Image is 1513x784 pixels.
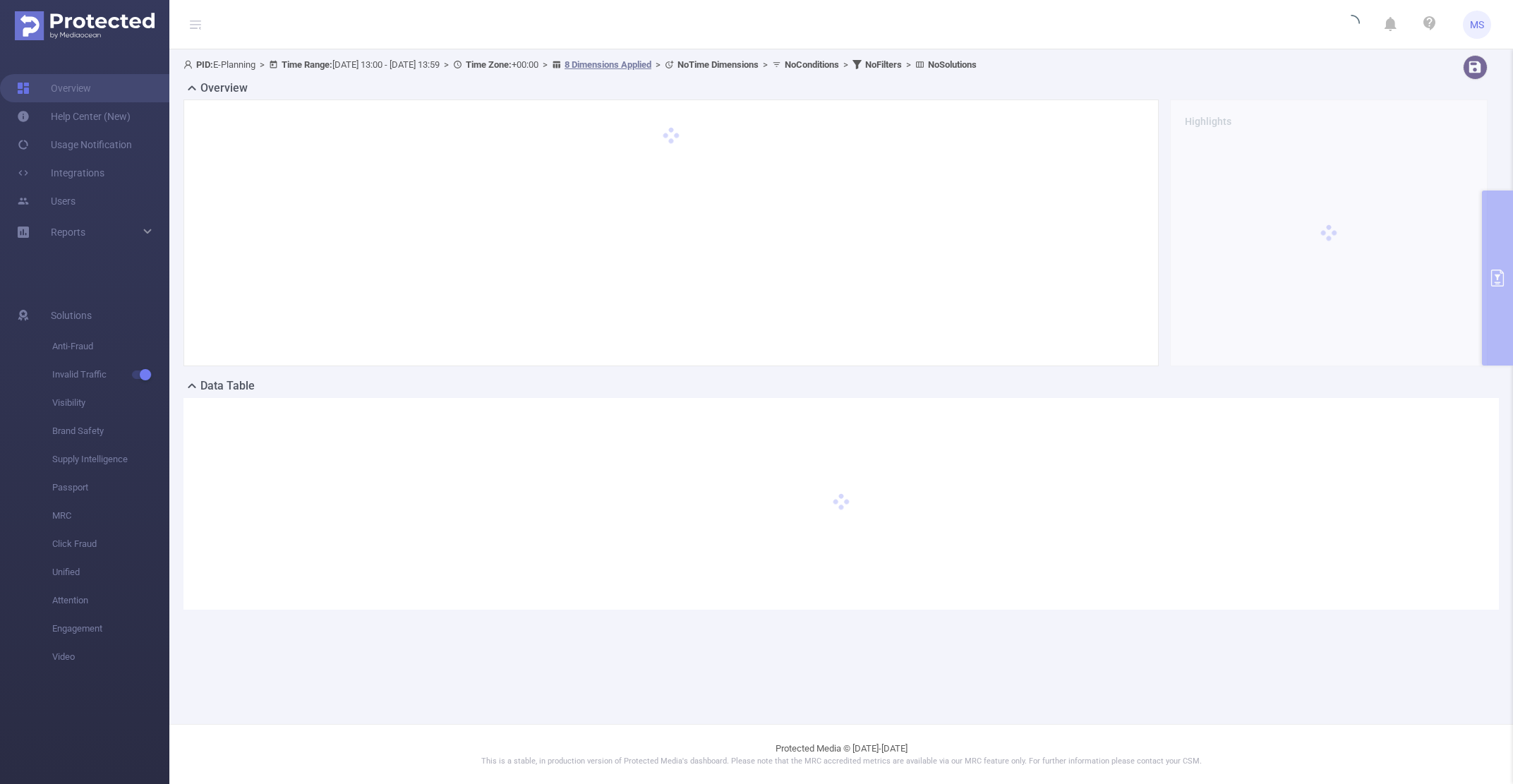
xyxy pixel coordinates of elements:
[196,59,213,70] b: PID:
[865,59,902,70] b: No Filters
[52,615,169,643] span: Engagement
[52,643,169,671] span: Video
[466,59,512,70] b: Time Zone:
[440,59,453,70] span: >
[785,59,839,70] b: No Conditions
[255,59,269,70] span: >
[1470,11,1484,39] span: MS
[51,301,92,330] span: Solutions
[282,59,332,70] b: Time Range:
[183,60,196,69] i: icon: user
[17,74,91,102] a: Overview
[759,59,772,70] span: >
[17,159,104,187] a: Integrations
[169,724,1513,784] footer: Protected Media © [DATE]-[DATE]
[52,332,169,361] span: Anti-Fraud
[200,80,248,97] h2: Overview
[52,445,169,474] span: Supply Intelligence
[52,558,169,586] span: Unified
[677,59,759,70] b: No Time Dimensions
[52,474,169,502] span: Passport
[52,530,169,558] span: Click Fraud
[902,59,915,70] span: >
[51,218,85,246] a: Reports
[52,502,169,530] span: MRC
[52,417,169,445] span: Brand Safety
[52,586,169,615] span: Attention
[52,361,169,389] span: Invalid Traffic
[839,59,852,70] span: >
[928,59,977,70] b: No Solutions
[538,59,552,70] span: >
[17,187,76,215] a: Users
[565,59,651,70] u: 8 Dimensions Applied
[52,389,169,417] span: Visibility
[51,227,85,238] span: Reports
[651,59,665,70] span: >
[205,756,1478,768] p: This is a stable, in production version of Protected Media's dashboard. Please note that the MRC ...
[15,11,155,40] img: Protected Media
[17,102,131,131] a: Help Center (New)
[1343,15,1360,35] i: icon: loading
[183,59,977,70] span: E-Planning [DATE] 13:00 - [DATE] 13:59 +00:00
[200,378,255,394] h2: Data Table
[17,131,132,159] a: Usage Notification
